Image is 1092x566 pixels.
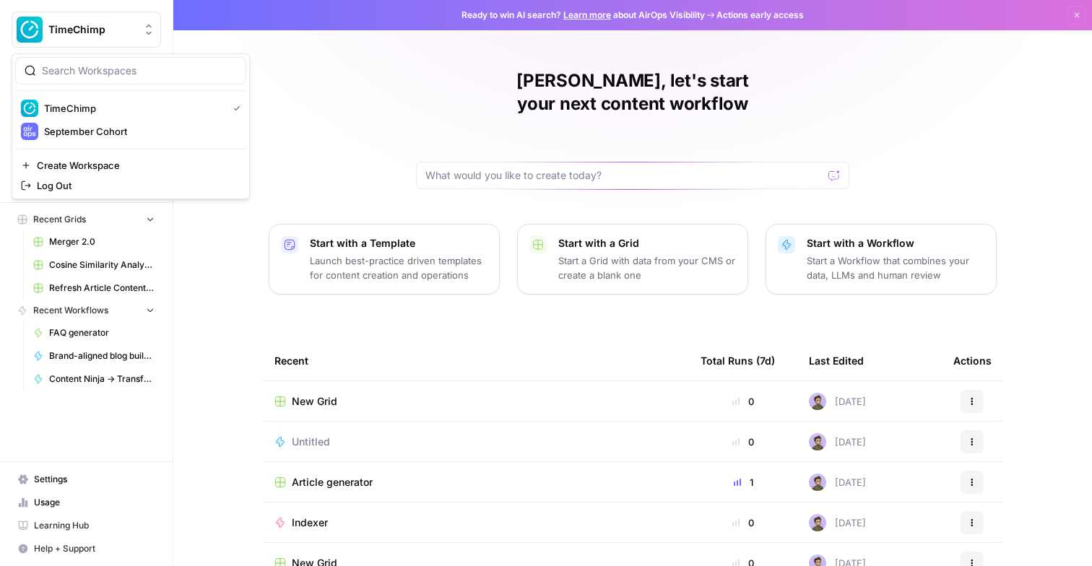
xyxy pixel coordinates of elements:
a: Create Workspace [15,155,246,175]
div: [DATE] [809,514,866,531]
a: Log Out [15,175,246,196]
p: Start a Grid with data from your CMS or create a blank one [558,253,736,282]
span: Log Out [37,178,235,193]
div: 0 [701,394,786,409]
p: Start a Workflow that combines your data, LLMs and human review [807,253,984,282]
div: [DATE] [809,433,866,450]
span: Create Workspace [37,158,235,173]
span: Article generator [292,475,373,489]
span: Refresh Article Content w/ merge [49,282,155,295]
span: Untitled [292,435,330,449]
span: September Cohort [44,124,235,139]
button: Workspace: TimeChimp [12,12,161,48]
p: Launch best-practice driven templates for content creation and operations [310,253,487,282]
button: Start with a GridStart a Grid with data from your CMS or create a blank one [517,224,748,295]
button: Help + Support [12,537,161,560]
a: Learn more [563,9,611,20]
div: Total Runs (7d) [701,341,775,380]
div: Actions [953,341,992,380]
div: 1 [701,475,786,489]
div: Workspace: TimeChimp [12,53,250,199]
span: Usage [34,496,155,509]
button: Recent Workflows [12,300,161,321]
div: Last Edited [809,341,864,380]
span: Recent Grids [33,213,86,226]
span: Learning Hub [34,519,155,532]
p: Start with a Workflow [807,236,984,251]
img: ruybxce7esr7yef6hou754u07ter [809,514,826,531]
button: Recent Grids [12,209,161,230]
span: Ready to win AI search? about AirOps Visibility [461,9,705,22]
a: Brand-aligned blog builder [27,344,161,367]
span: FAQ generator [49,326,155,339]
a: FAQ generator [27,321,161,344]
a: Usage [12,491,161,514]
img: TimeChimp Logo [21,100,38,117]
img: September Cohort Logo [21,123,38,140]
img: ruybxce7esr7yef6hou754u07ter [809,474,826,491]
div: Recent [274,341,677,380]
p: Start with a Grid [558,236,736,251]
a: New Grid [274,394,677,409]
a: Merger 2.0 [27,230,161,253]
div: [DATE] [809,474,866,491]
p: Start with a Template [310,236,487,251]
img: ruybxce7esr7yef6hou754u07ter [809,433,826,450]
div: 0 [701,515,786,530]
a: Untitled [274,435,677,449]
a: Indexer [274,515,677,530]
a: Refresh Article Content w/ merge [27,277,161,300]
img: ruybxce7esr7yef6hou754u07ter [809,393,826,410]
button: Start with a TemplateLaunch best-practice driven templates for content creation and operations [269,224,500,295]
input: What would you like to create today? [425,168,823,183]
span: Actions early access [716,9,804,22]
span: Indexer [292,515,328,530]
a: Cosine Similarity Analysis [27,253,161,277]
span: Settings [34,473,155,486]
span: TimeChimp [48,22,136,37]
span: Brand-aligned blog builder [49,349,155,362]
span: Cosine Similarity Analysis [49,258,155,271]
input: Search Workspaces [42,64,237,78]
h1: [PERSON_NAME], let's start your next content workflow [416,69,849,116]
div: 0 [701,435,786,449]
div: [DATE] [809,393,866,410]
span: New Grid [292,394,337,409]
span: Merger 2.0 [49,235,155,248]
a: Settings [12,468,161,491]
button: Start with a WorkflowStart a Workflow that combines your data, LLMs and human review [766,224,997,295]
span: Recent Workflows [33,304,108,317]
a: Article generator [274,475,677,489]
span: Content Ninja → Transformer [49,373,155,386]
img: TimeChimp Logo [17,17,43,43]
span: Help + Support [34,542,155,555]
a: Content Ninja → Transformer [27,367,161,391]
span: TimeChimp [44,101,222,116]
a: Learning Hub [12,514,161,537]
